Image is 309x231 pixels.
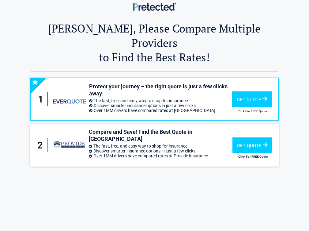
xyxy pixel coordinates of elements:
h2: Click For FREE Quote [232,110,273,113]
h2: Click For FREE Quote [232,155,273,158]
div: Get Quote [232,137,272,153]
li: Over 1MM drivers have compared rates at Provide Insurance [89,153,232,158]
li: Discover smarter insurance options in just a few clicks [89,148,232,153]
img: everquote's logo [53,99,86,104]
li: The fast, free, and easy way to shop for insurance [89,98,232,103]
h3: Compare and Save! Find the Best Quote in [GEOGRAPHIC_DATA] [89,128,232,143]
h3: Protect your journey – the right quote is just a few clicks away [89,83,232,97]
img: provide-insurance's logo [53,137,86,153]
img: Main Logo [133,3,176,10]
li: Over 1MM drivers have compared rates at [GEOGRAPHIC_DATA] [89,108,232,113]
li: Discover smarter insurance options in just a few clicks [89,103,232,108]
div: 1 [37,92,48,106]
div: 2 [36,138,47,152]
li: The fast, free, and easy way to shop for insurance [89,144,232,148]
div: Get Quote [232,91,272,107]
h2: [PERSON_NAME], Please Compare Multiple Providers to Find the Best Rates! [31,21,278,64]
